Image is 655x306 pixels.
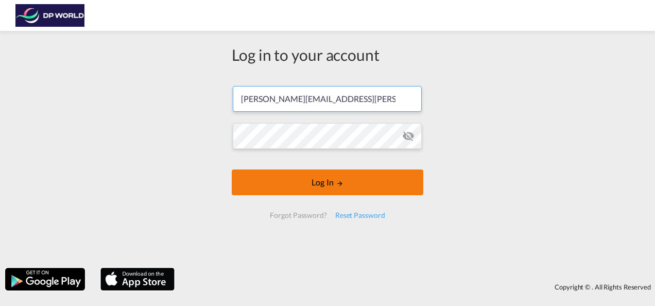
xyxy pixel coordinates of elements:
img: google.png [4,267,86,292]
md-icon: icon-eye-off [402,130,415,142]
div: Forgot Password? [266,206,331,225]
div: Log in to your account [232,44,423,65]
div: Reset Password [331,206,389,225]
button: LOGIN [232,169,423,195]
img: apple.png [99,267,176,292]
input: Enter email/phone number [233,86,422,112]
div: Copyright © . All Rights Reserved [180,278,655,296]
img: c08ca190194411f088ed0f3ba295208c.png [15,4,85,27]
